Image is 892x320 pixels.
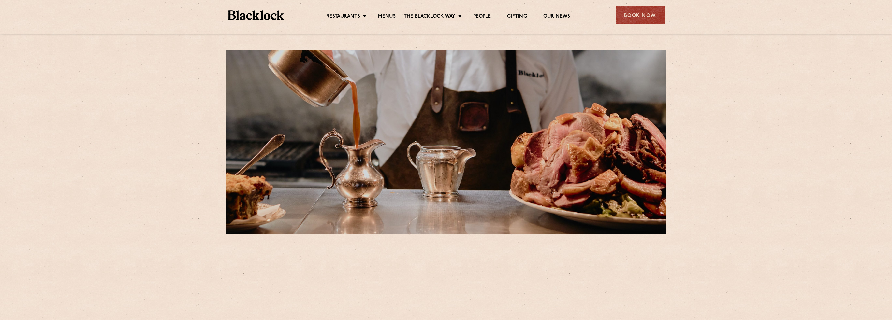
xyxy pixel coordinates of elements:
a: People [473,13,491,21]
a: Our News [543,13,570,21]
a: Restaurants [326,13,360,21]
a: Menus [378,13,396,21]
a: Gifting [507,13,527,21]
img: BL_Textured_Logo-footer-cropped.svg [228,10,284,20]
div: Book Now [616,6,665,24]
a: The Blacklock Way [404,13,455,21]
